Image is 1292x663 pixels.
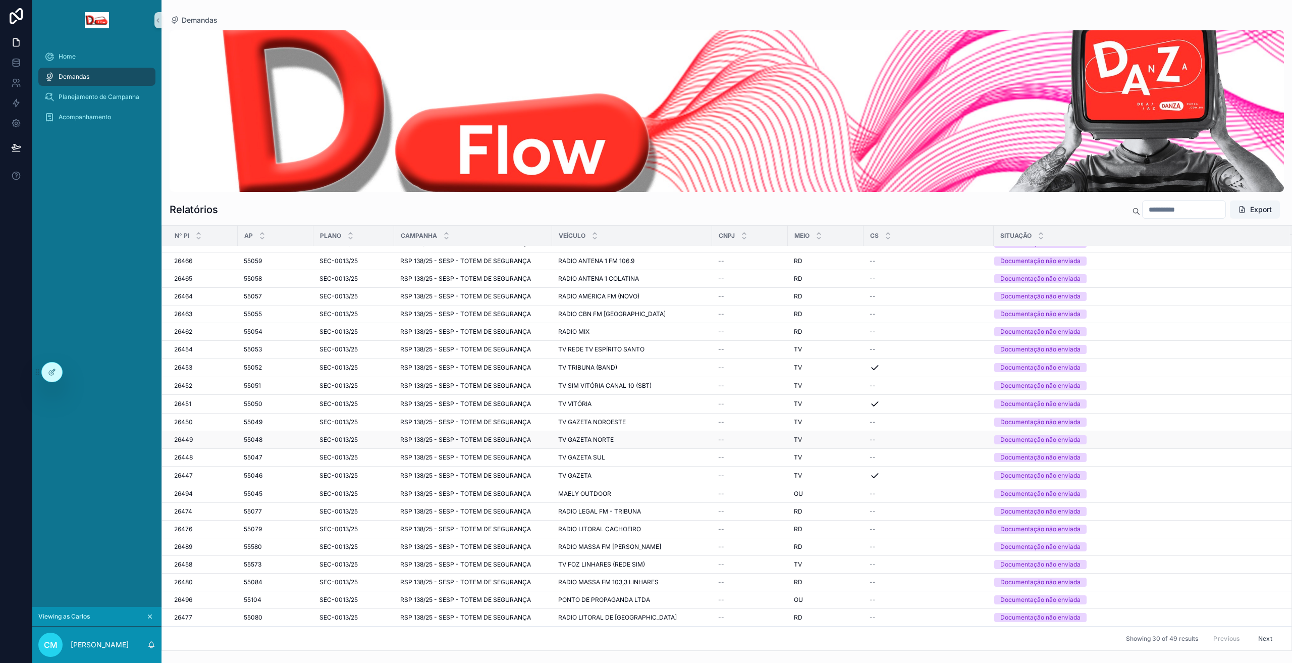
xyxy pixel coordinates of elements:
[1000,345,1081,354] div: Documentação não enviada
[558,310,706,318] a: RADIO CBN FM [GEOGRAPHIC_DATA]
[174,328,232,336] a: 26462
[1000,327,1081,336] div: Documentação não enviada
[994,345,1278,354] a: Documentação não enviada
[400,490,546,498] a: RSP 138/25 - SESP - TOTEM DE SEGURANÇA
[400,328,546,336] a: RSP 138/25 - SESP - TOTEM DE SEGURANÇA
[244,436,262,444] span: 55048
[794,275,802,283] span: RD
[558,364,706,372] a: TV TRIBUNA (BAND)
[174,364,192,372] span: 26453
[1000,257,1081,266] div: Documentação não enviada
[400,436,531,444] span: RSP 138/25 - SESP - TOTEM DE SEGURANÇA
[994,471,1278,480] a: Documentação não enviada
[400,257,531,265] span: RSP 138/25 - SESP - TOTEM DE SEGURANÇA
[794,472,802,480] span: TV
[794,382,857,390] a: TV
[718,490,782,498] a: --
[994,327,1278,336] a: Documentação não enviada
[400,453,531,462] span: RSP 138/25 - SESP - TOTEM DE SEGURANÇA
[319,436,388,444] a: SEC-0013/25
[174,292,232,300] a: 26464
[558,525,706,533] a: RADIO LITORAL CACHOEIRO
[38,108,155,126] a: Acompanhamento
[794,345,857,353] a: TV
[718,364,782,372] a: --
[174,436,193,444] span: 26449
[1000,525,1081,534] div: Documentação não enviada
[38,68,155,86] a: Demandas
[994,257,1278,266] a: Documentação não enviada
[319,400,388,408] a: SEC-0013/25
[794,345,802,353] span: TV
[319,275,358,283] span: SEC-0013/25
[794,292,802,300] span: RD
[244,310,262,318] span: 55055
[244,453,307,462] a: 55047
[870,382,988,390] a: --
[870,275,876,283] span: --
[400,364,531,372] span: RSP 138/25 - SESP - TOTEM DE SEGURANÇA
[718,310,782,318] a: --
[558,418,626,426] span: TV GAZETA NOROESTE
[794,364,857,372] a: TV
[244,364,262,372] span: 55052
[244,257,307,265] a: 55059
[870,292,988,300] a: --
[558,275,639,283] span: RADIO ANTENA 1 COLATINA
[174,507,192,516] span: 26474
[244,345,262,353] span: 55053
[174,453,193,462] span: 26448
[319,525,358,533] span: SEC-0013/25
[244,453,262,462] span: 55047
[1000,453,1081,462] div: Documentação não enviada
[244,507,307,516] a: 55077
[174,525,192,533] span: 26476
[174,418,232,426] a: 26450
[718,400,724,408] span: --
[174,400,191,408] span: 26451
[718,472,724,480] span: --
[794,453,802,462] span: TV
[718,436,782,444] a: --
[244,472,262,480] span: 55046
[244,400,307,408] a: 55050
[400,490,531,498] span: RSP 138/25 - SESP - TOTEM DE SEGURANÇA
[319,418,388,426] a: SEC-0013/25
[170,15,218,25] a: Demandas
[400,345,531,353] span: RSP 138/25 - SESP - TOTEM DE SEGURANÇA
[558,400,591,408] span: TV VITÓRIA
[794,328,802,336] span: RD
[174,275,192,283] span: 26465
[244,275,262,283] span: 55058
[59,113,111,121] span: Acompanhamento
[718,418,724,426] span: --
[994,418,1278,427] a: Documentação não enviada
[794,310,802,318] span: RD
[718,418,782,426] a: --
[319,436,358,444] span: SEC-0013/25
[400,292,546,300] a: RSP 138/25 - SESP - TOTEM DE SEGURANÇA
[558,400,706,408] a: TV VITÓRIA
[174,310,232,318] a: 26463
[558,525,641,533] span: RADIO LITORAL CACHOEIRO
[870,453,988,462] a: --
[59,53,76,61] span: Home
[870,436,876,444] span: --
[870,507,988,516] a: --
[994,435,1278,444] a: Documentação não enviada
[319,364,358,372] span: SEC-0013/25
[870,490,876,498] span: --
[994,525,1278,534] a: Documentação não enviada
[558,275,706,283] a: RADIO ANTENA 1 COLATINA
[244,364,307,372] a: 55052
[558,382,652,390] span: TV SIM VITÓRIA CANAL 10 (SBT)
[870,525,988,533] a: --
[174,382,192,390] span: 26452
[174,507,232,516] a: 26474
[319,292,388,300] a: SEC-0013/25
[244,328,307,336] a: 55054
[174,472,232,480] a: 26447
[1000,381,1081,390] div: Documentação não enviada
[244,490,307,498] a: 55045
[794,310,857,318] a: RD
